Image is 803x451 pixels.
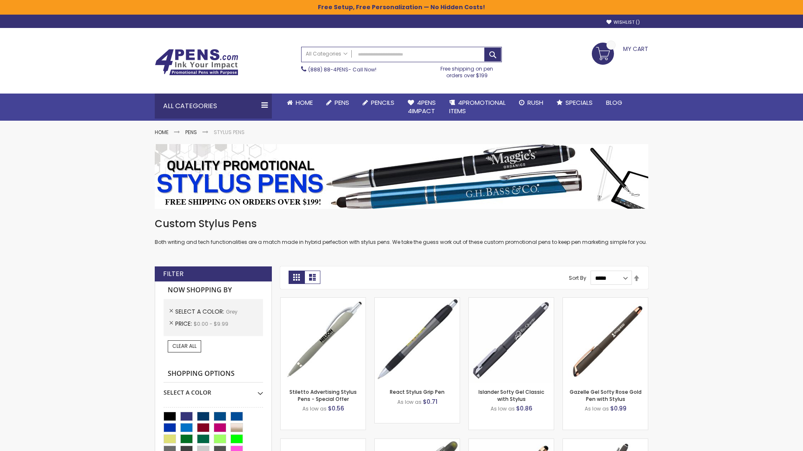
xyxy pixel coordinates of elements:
a: 4PROMOTIONALITEMS [442,94,512,121]
strong: Grid [289,271,304,284]
a: All Categories [302,47,352,61]
span: As low as [302,405,327,412]
a: Blog [599,94,629,112]
div: Both writing and tech functionalities are a match made in hybrid perfection with stylus pens. We ... [155,217,648,246]
span: Price [175,319,194,328]
a: Clear All [168,340,201,352]
span: $0.71 [423,398,437,406]
span: $0.56 [328,404,344,413]
span: 4Pens 4impact [408,98,436,115]
img: Gazelle Gel Softy Rose Gold Pen with Stylus-Grey [563,298,648,383]
span: All Categories [306,51,348,57]
a: Islander Softy Rose Gold Gel Pen with Stylus-Grey [469,438,554,446]
a: Cyber Stylus 0.7mm Fine Point Gel Grip Pen-Grey [281,438,366,446]
a: Souvenir® Jalan Highlighter Stylus Pen Combo-Grey [375,438,460,446]
a: React Stylus Grip Pen [390,388,445,395]
span: Clear All [172,342,197,350]
a: Custom Soft Touch® Metal Pens with Stylus-Grey [563,438,648,446]
a: Pens [185,129,197,136]
strong: Stylus Pens [214,129,245,136]
span: $0.86 [516,404,532,413]
a: Pencils [356,94,401,112]
span: $0.00 - $9.99 [194,320,228,327]
span: As low as [491,405,515,412]
div: Free shipping on pen orders over $199 [432,62,502,79]
label: Sort By [569,274,586,281]
span: Pencils [371,98,394,107]
img: React Stylus Grip Pen-Grey [375,298,460,383]
img: Stylus Pens [155,144,648,209]
span: Rush [527,98,543,107]
img: Stiletto Advertising Stylus Pens-Grey [281,298,366,383]
div: Select A Color [164,383,263,397]
span: As low as [585,405,609,412]
a: Stiletto Advertising Stylus Pens - Special Offer [289,388,357,402]
a: Gazelle Gel Softy Rose Gold Pen with Stylus [570,388,642,402]
a: (888) 88-4PENS [308,66,348,73]
strong: Filter [163,269,184,279]
img: Islander Softy Gel Classic with Stylus-Grey [469,298,554,383]
a: Islander Softy Gel Classic with Stylus [478,388,544,402]
a: React Stylus Grip Pen-Grey [375,297,460,304]
a: Home [155,129,169,136]
span: - Call Now! [308,66,376,73]
strong: Now Shopping by [164,281,263,299]
strong: Shopping Options [164,365,263,383]
span: 4PROMOTIONAL ITEMS [449,98,506,115]
a: Wishlist [606,19,640,25]
span: $0.99 [610,404,627,413]
span: Grey [226,308,238,315]
a: Gazelle Gel Softy Rose Gold Pen with Stylus-Grey [563,297,648,304]
span: As low as [397,398,422,405]
a: Pens [320,94,356,112]
a: Home [280,94,320,112]
a: 4Pens4impact [401,94,442,121]
a: Stiletto Advertising Stylus Pens-Grey [281,297,366,304]
a: Specials [550,94,599,112]
a: Rush [512,94,550,112]
span: Select A Color [175,307,226,316]
a: Islander Softy Gel Classic with Stylus-Grey [469,297,554,304]
span: Pens [335,98,349,107]
div: All Categories [155,94,272,119]
span: Home [296,98,313,107]
h1: Custom Stylus Pens [155,217,648,231]
span: Blog [606,98,622,107]
span: Specials [565,98,593,107]
img: 4Pens Custom Pens and Promotional Products [155,49,238,76]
